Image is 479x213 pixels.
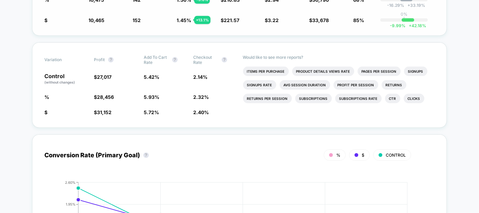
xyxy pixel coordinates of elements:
[386,153,406,158] span: CONTROL
[133,17,141,23] span: 152
[404,94,424,103] li: Clicks
[193,55,218,65] span: Checkout Rate
[144,109,159,115] span: 5.72 %
[353,17,364,23] span: 85%
[292,67,354,76] li: Product Details Views Rate
[108,57,114,63] button: ?
[268,17,279,23] span: 3.22
[144,74,159,80] span: 5.42 %
[143,153,149,158] button: ?
[403,17,405,22] p: |
[280,80,330,90] li: Avg Session Duration
[144,94,159,100] span: 5.93 %
[295,94,332,103] li: Subscriptions
[401,12,407,17] p: 0%
[221,17,239,23] span: $
[44,17,47,23] span: $
[193,94,209,100] span: 2.32 %
[265,17,279,23] span: $
[44,94,49,100] span: %
[44,109,47,115] span: $
[44,55,82,65] span: Variation
[243,80,276,90] li: Signups Rate
[97,74,112,80] span: 27,017
[335,94,382,103] li: Subscriptions Rate
[94,109,112,115] span: $
[194,16,211,24] div: + 13.1 %
[309,17,329,23] span: $
[243,67,289,76] li: Items Per Purchase
[387,3,404,8] span: -16.29 %
[362,153,364,158] span: $
[404,67,427,76] li: Signups
[243,55,435,60] p: Would like to see more reports?
[144,55,169,65] span: Add To Cart Rate
[405,23,426,28] span: 42.18 %
[44,80,75,84] span: (without changes)
[358,67,401,76] li: Pages Per Session
[97,94,114,100] span: 28,456
[312,17,329,23] span: 33,678
[243,94,292,103] li: Returns Per Session
[224,17,239,23] span: 221.57
[177,17,191,23] span: 1.45 %
[334,80,378,90] li: Profit Per Session
[382,80,406,90] li: Returns
[404,3,425,8] span: 33.19 %
[385,94,400,103] li: Ctr
[88,17,104,23] span: 10,465
[44,73,87,85] p: Control
[390,23,405,28] span: -9.99 %
[66,202,76,206] tspan: 1.95%
[222,57,227,63] button: ?
[94,57,105,62] span: Profit
[65,180,76,184] tspan: 2.60%
[193,109,209,115] span: 2.40 %
[94,94,114,100] span: $
[408,3,411,8] span: +
[94,74,112,80] span: $
[409,23,412,28] span: +
[336,153,340,158] span: %
[193,74,207,80] span: 2.14 %
[97,109,112,115] span: 31,152
[172,57,178,63] button: ?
